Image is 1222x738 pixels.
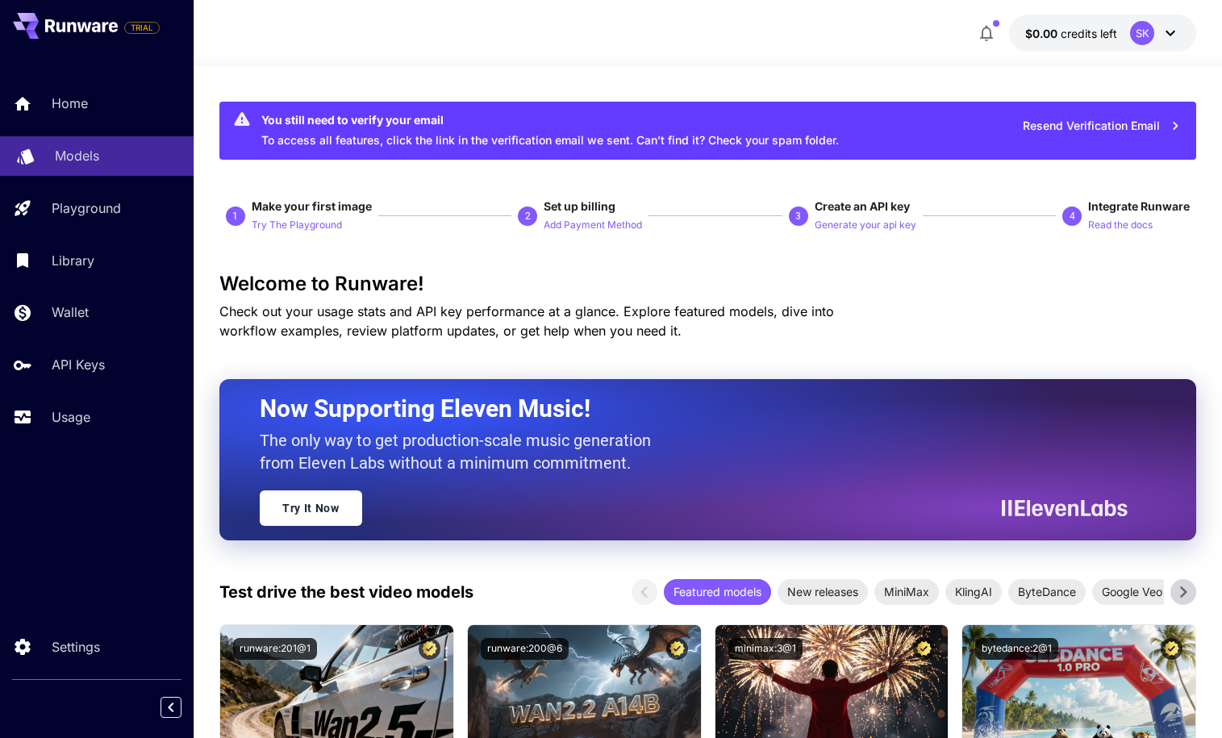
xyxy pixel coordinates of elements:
[124,18,160,37] span: Add your payment card to enable full platform functionality.
[1008,583,1086,600] span: ByteDance
[945,579,1002,605] div: KlingAI
[52,302,89,322] p: Wallet
[260,429,663,474] p: The only way to get production-scale music generation from Eleven Labs without a minimum commitment.
[728,638,803,660] button: minimax:3@1
[1161,638,1182,660] button: Certified Model – Vetted for best performance and includes a commercial license.
[173,693,194,722] div: Collapse sidebar
[1088,218,1153,233] p: Read the docs
[419,638,440,660] button: Certified Model – Vetted for best performance and includes a commercial license.
[1061,27,1117,40] span: credits left
[664,583,771,600] span: Featured models
[252,199,372,213] span: Make your first image
[52,198,121,218] p: Playground
[1009,15,1196,52] button: $0.00SK
[52,637,100,657] p: Settings
[52,407,90,427] p: Usage
[252,215,342,234] button: Try The Playground
[778,579,868,605] div: New releases
[52,94,88,113] p: Home
[913,638,935,660] button: Certified Model – Vetted for best performance and includes a commercial license.
[1025,25,1117,42] div: $0.00
[219,303,834,339] span: Check out your usage stats and API key performance at a glance. Explore featured models, dive int...
[544,215,642,234] button: Add Payment Method
[815,215,916,234] button: Generate your api key
[874,583,939,600] span: MiniMax
[1008,579,1086,605] div: ByteDance
[261,111,839,128] div: You still need to verify your email
[1025,27,1061,40] span: $0.00
[975,638,1058,660] button: bytedance:2@1
[1014,110,1190,143] button: Resend Verification Email
[1088,215,1153,234] button: Read the docs
[1092,583,1172,600] span: Google Veo
[815,218,916,233] p: Generate your api key
[161,697,181,718] button: Collapse sidebar
[260,490,362,526] a: Try It Now
[55,146,99,165] p: Models
[815,199,910,213] span: Create an API key
[945,583,1002,600] span: KlingAI
[1092,579,1172,605] div: Google Veo
[874,579,939,605] div: MiniMax
[52,355,105,374] p: API Keys
[525,209,531,223] p: 2
[544,199,615,213] span: Set up billing
[260,394,1116,424] h2: Now Supporting Eleven Music!
[233,638,317,660] button: runware:201@1
[664,579,771,605] div: Featured models
[666,638,688,660] button: Certified Model – Vetted for best performance and includes a commercial license.
[261,106,839,155] div: To access all features, click the link in the verification email we sent. Can’t find it? Check yo...
[544,218,642,233] p: Add Payment Method
[778,583,868,600] span: New releases
[1130,21,1154,45] div: SK
[1088,199,1190,213] span: Integrate Runware
[219,273,1196,295] h3: Welcome to Runware!
[219,580,473,604] p: Test drive the best video models
[52,251,94,270] p: Library
[252,218,342,233] p: Try The Playground
[232,209,238,223] p: 1
[1070,209,1075,223] p: 4
[481,638,569,660] button: runware:200@6
[125,22,159,34] span: TRIAL
[795,209,801,223] p: 3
